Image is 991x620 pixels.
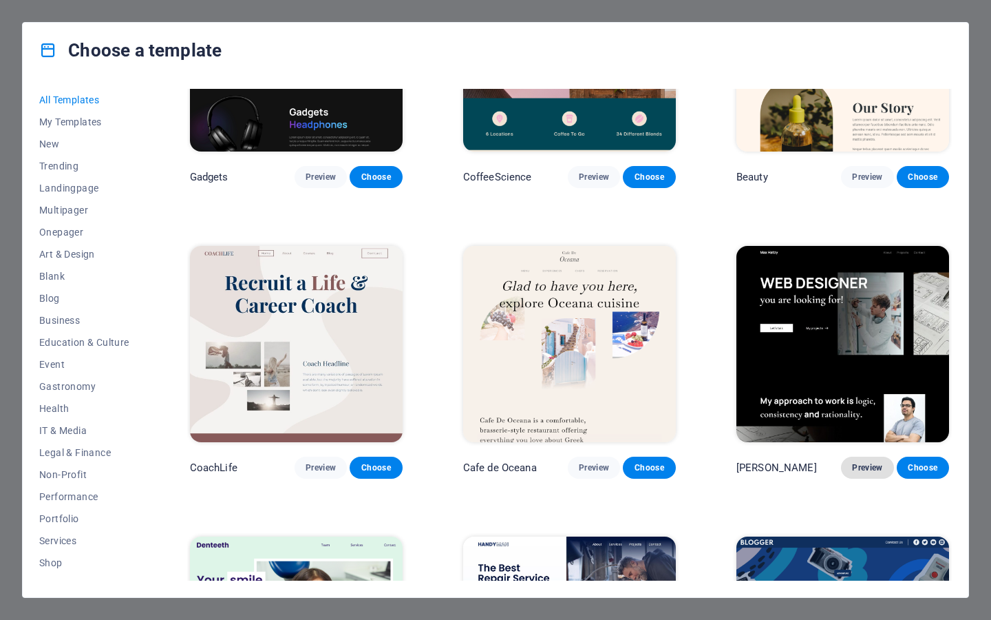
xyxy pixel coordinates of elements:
[579,172,609,183] span: Preview
[39,271,129,282] span: Blank
[39,579,129,590] span: Sports & Beauty
[39,199,129,221] button: Multipager
[39,161,129,172] span: Trending
[39,486,129,508] button: Performance
[39,535,129,546] span: Services
[190,461,237,475] p: CoachLife
[463,246,676,442] img: Cafe de Oceana
[623,457,675,479] button: Choose
[39,397,129,420] button: Health
[190,246,403,442] img: CoachLife
[361,462,391,473] span: Choose
[463,170,532,184] p: CoffeeScience
[39,442,129,464] button: Legal & Finance
[852,172,882,183] span: Preview
[39,293,129,304] span: Blog
[39,227,129,238] span: Onepager
[306,172,336,183] span: Preview
[568,166,620,188] button: Preview
[634,172,664,183] span: Choose
[39,557,129,568] span: Shop
[39,309,129,331] button: Business
[39,359,129,370] span: Event
[908,462,938,473] span: Choose
[39,375,129,397] button: Gastronomy
[897,166,949,188] button: Choose
[39,337,129,348] span: Education & Culture
[39,243,129,265] button: Art & Design
[39,530,129,552] button: Services
[579,462,609,473] span: Preview
[350,457,402,479] button: Choose
[908,172,938,183] span: Choose
[39,403,129,414] span: Health
[306,462,336,473] span: Preview
[39,205,129,216] span: Multipager
[39,177,129,199] button: Landingpage
[39,221,129,243] button: Onepager
[841,166,893,188] button: Preview
[39,155,129,177] button: Trending
[736,461,817,475] p: [PERSON_NAME]
[39,420,129,442] button: IT & Media
[39,425,129,436] span: IT & Media
[39,116,129,127] span: My Templates
[39,331,129,353] button: Education & Culture
[39,353,129,375] button: Event
[39,138,129,149] span: New
[39,111,129,133] button: My Templates
[39,265,129,287] button: Blank
[39,552,129,574] button: Shop
[568,457,620,479] button: Preview
[39,39,222,61] h4: Choose a template
[295,457,347,479] button: Preview
[39,381,129,392] span: Gastronomy
[736,246,949,442] img: Max Hatzy
[841,457,893,479] button: Preview
[39,508,129,530] button: Portfolio
[852,462,882,473] span: Preview
[39,183,129,194] span: Landingpage
[634,462,664,473] span: Choose
[295,166,347,188] button: Preview
[39,94,129,105] span: All Templates
[361,172,391,183] span: Choose
[623,166,675,188] button: Choose
[39,249,129,260] span: Art & Design
[39,287,129,309] button: Blog
[39,513,129,524] span: Portfolio
[190,170,228,184] p: Gadgets
[350,166,402,188] button: Choose
[39,447,129,458] span: Legal & Finance
[39,464,129,486] button: Non-Profit
[39,89,129,111] button: All Templates
[39,133,129,155] button: New
[39,491,129,502] span: Performance
[897,457,949,479] button: Choose
[736,170,768,184] p: Beauty
[463,461,537,475] p: Cafe de Oceana
[39,469,129,480] span: Non-Profit
[39,315,129,326] span: Business
[39,574,129,596] button: Sports & Beauty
